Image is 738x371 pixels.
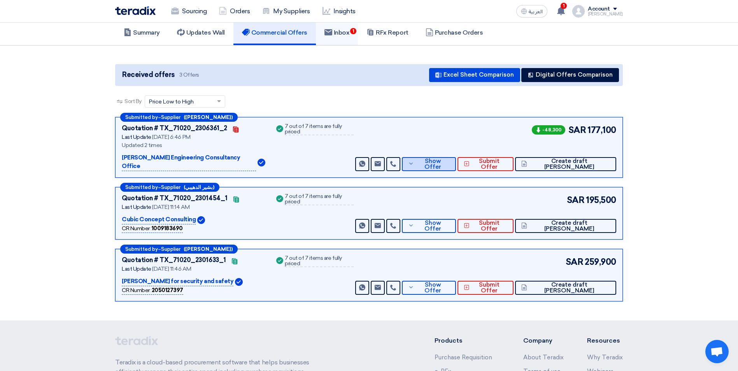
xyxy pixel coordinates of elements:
p: Cubic Concept Consulting [122,215,196,224]
span: Received offers [122,70,175,80]
li: Products [435,336,500,345]
span: SAR [567,194,585,206]
span: Supplier [161,115,181,120]
li: Company [523,336,564,345]
span: Last Update [122,134,151,140]
button: Show Offer [402,157,456,171]
li: Resources [587,336,623,345]
button: Show Offer [402,281,456,295]
button: Submit Offer [458,281,514,295]
span: [DATE] 6:46 PM [152,134,190,140]
div: 7 out of 7 items are fully priced [285,194,354,205]
span: 259,900 [585,255,616,268]
b: 1009183690 [152,225,183,232]
div: – [120,113,238,122]
button: Create draft [PERSON_NAME] [515,219,616,233]
span: Submitted by [125,115,158,120]
span: Show Offer [416,282,449,294]
span: العربية [529,9,543,14]
span: Show Offer [416,220,449,232]
p: [PERSON_NAME] Engineering Consultancy Office [122,153,256,171]
div: – [120,183,219,192]
button: Create draft [PERSON_NAME] [515,281,616,295]
span: Price Low to High [149,98,194,106]
b: (بشير الدهيبي) [184,185,214,190]
span: [DATE] 11:46 AM [152,266,191,272]
b: ([PERSON_NAME]) [184,247,233,252]
span: 1 [350,28,356,34]
a: Inbox1 [316,20,358,45]
img: Teradix logo [115,6,156,15]
span: Supplier [161,185,181,190]
img: Verified Account [235,278,243,286]
a: Purchase Orders [417,20,492,45]
span: 3 Offers [179,71,199,79]
button: Submit Offer [458,219,514,233]
a: My Suppliers [256,3,316,20]
div: 7 out of 7 items are fully priced [285,255,354,267]
span: Submitted by [125,247,158,252]
span: 177,100 [587,124,616,136]
a: Summary [115,20,168,45]
h5: Inbox [324,29,350,37]
img: Verified Account [258,159,265,166]
span: [DATE] 11:14 AM [152,204,189,210]
a: Orders [213,3,256,20]
div: Quotation # TX_71020_2306361_2 [122,124,227,133]
span: Submitted by [125,185,158,190]
span: Submit Offer [472,220,507,232]
img: Verified Account [197,216,205,224]
h5: Summary [124,29,160,37]
span: -48,300 [532,125,565,135]
h5: Updates Wall [177,29,225,37]
a: About Teradix [523,354,564,361]
button: Show Offer [402,219,456,233]
h5: Commercial Offers [242,29,307,37]
span: SAR [566,255,584,268]
b: 2050127397 [152,287,183,294]
span: Submit Offer [472,158,507,170]
span: Sort By [124,97,142,105]
button: Digital Offers Comparison [521,68,619,82]
div: [PERSON_NAME] [588,12,623,16]
a: Open chat [705,340,729,363]
div: Quotation # TX_71020_2301633_1 [122,255,226,265]
a: RFx Report [358,20,417,45]
div: – [120,245,238,254]
span: Submit Offer [472,282,507,294]
span: SAR [568,124,586,136]
div: CR Number : [122,286,183,295]
div: Account [588,6,610,12]
span: Create draft [PERSON_NAME] [529,158,610,170]
span: Last Update [122,204,151,210]
a: Insights [316,3,362,20]
a: Commercial Offers [233,20,316,45]
button: العربية [516,5,547,17]
p: [PERSON_NAME] for security and safety [122,277,233,286]
b: ([PERSON_NAME]) [184,115,233,120]
button: Submit Offer [458,157,514,171]
img: profile_test.png [572,5,585,17]
button: Excel Sheet Comparison [429,68,520,82]
div: CR Number : [122,224,183,233]
a: Purchase Requisition [435,354,492,361]
h5: Purchase Orders [426,29,483,37]
a: Why Teradix [587,354,623,361]
button: Create draft [PERSON_NAME] [515,157,616,171]
div: Quotation # TX_71020_2301454_1 [122,194,228,203]
a: Sourcing [165,3,213,20]
span: Last Update [122,266,151,272]
span: 195,500 [586,194,616,206]
span: Create draft [PERSON_NAME] [529,220,610,232]
div: Updated 2 times [122,141,265,149]
h5: RFx Report [366,29,408,37]
span: Supplier [161,247,181,252]
a: Updates Wall [168,20,233,45]
span: 1 [561,3,567,9]
div: 7 out of 7 items are fully priced [285,124,354,135]
span: Create draft [PERSON_NAME] [529,282,610,294]
span: Show Offer [416,158,449,170]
